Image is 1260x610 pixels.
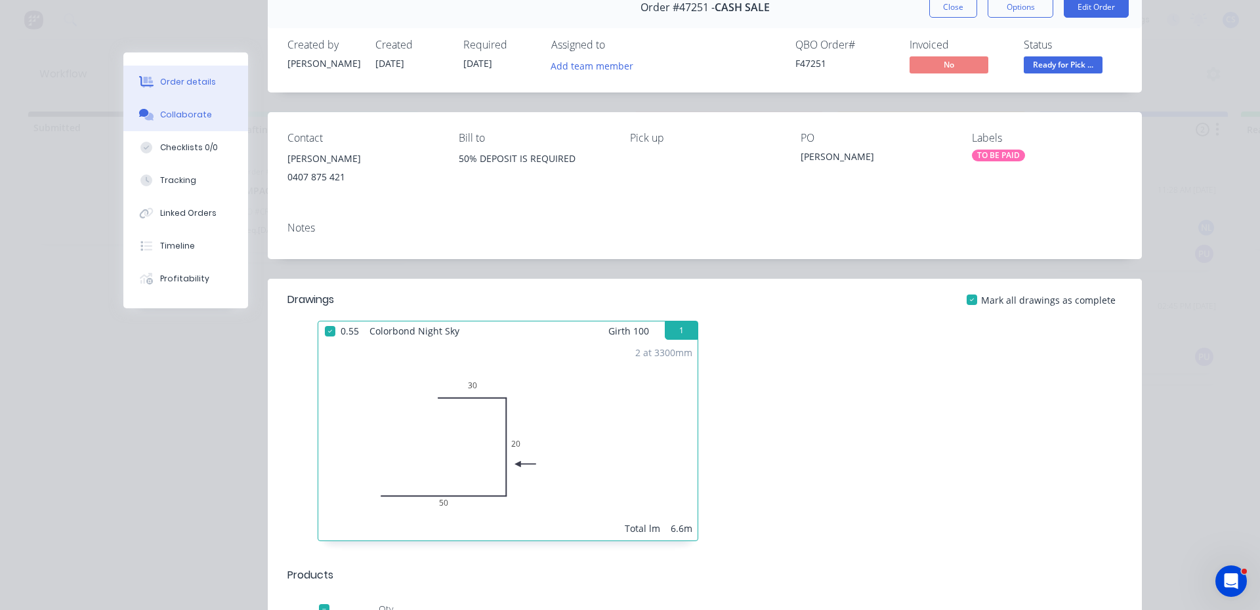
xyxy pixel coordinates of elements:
[972,132,1122,144] div: Labels
[318,340,698,540] div: 05020302 at 3300mmTotal lm6.6m
[287,150,438,168] div: [PERSON_NAME]
[715,1,770,14] span: CASH SALE
[801,150,951,168] div: [PERSON_NAME]
[123,230,248,262] button: Timeline
[123,197,248,230] button: Linked Orders
[1024,56,1102,76] button: Ready for Pick ...
[459,132,609,144] div: Bill to
[160,207,217,219] div: Linked Orders
[1024,39,1122,51] div: Status
[910,39,1008,51] div: Invoiced
[608,321,649,340] span: Girth 100
[160,76,216,88] div: Order details
[972,150,1025,161] div: TO BE PAID
[287,292,334,308] div: Drawings
[287,168,438,186] div: 0407 875 421
[544,56,640,74] button: Add team member
[459,150,609,168] div: 50% DEPOSIT IS REQUIRED
[160,273,209,285] div: Profitability
[459,150,609,192] div: 50% DEPOSIT IS REQUIRED
[123,98,248,131] button: Collaborate
[640,1,715,14] span: Order #47251 -
[160,240,195,252] div: Timeline
[635,346,692,359] div: 2 at 3300mm
[287,132,438,144] div: Contact
[671,521,692,535] div: 6.6m
[551,39,682,51] div: Assigned to
[287,56,360,70] div: [PERSON_NAME]
[463,57,492,70] span: [DATE]
[123,66,248,98] button: Order details
[910,56,988,73] span: No
[287,39,360,51] div: Created by
[364,321,465,340] span: Colorbond Night Sky
[375,57,404,70] span: [DATE]
[1215,565,1247,597] iframe: Intercom live chat
[801,132,951,144] div: PO
[160,174,196,186] div: Tracking
[160,109,212,121] div: Collaborate
[123,164,248,197] button: Tracking
[287,567,333,583] div: Products
[375,39,448,51] div: Created
[160,142,218,153] div: Checklists 0/0
[795,56,894,70] div: F47251
[287,150,438,192] div: [PERSON_NAME]0407 875 421
[630,132,780,144] div: Pick up
[625,521,660,535] div: Total lm
[665,321,698,340] button: 1
[123,262,248,295] button: Profitability
[795,39,894,51] div: QBO Order #
[335,321,364,340] span: 0.55
[551,56,640,74] button: Add team member
[463,39,535,51] div: Required
[123,131,248,164] button: Checklists 0/0
[1024,56,1102,73] span: Ready for Pick ...
[287,222,1122,234] div: Notes
[981,293,1116,307] span: Mark all drawings as complete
